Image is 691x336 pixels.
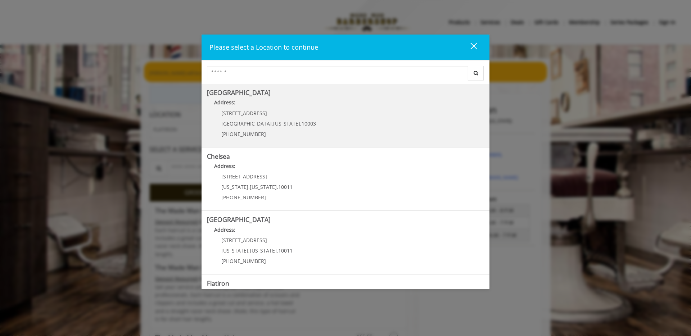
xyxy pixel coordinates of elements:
div: Center Select [207,66,484,84]
b: Address: [214,163,235,169]
span: 10011 [278,183,293,190]
span: [US_STATE] [273,120,300,127]
b: Chelsea [207,152,230,160]
span: Please select a Location to continue [209,43,318,51]
span: [PHONE_NUMBER] [221,131,266,137]
b: Address: [214,99,235,106]
span: [US_STATE] [221,183,248,190]
span: [STREET_ADDRESS] [221,110,267,117]
span: , [300,120,302,127]
span: [US_STATE] [221,247,248,254]
div: close dialog [462,42,477,53]
b: Flatiron [207,279,229,287]
span: , [277,247,278,254]
span: [PHONE_NUMBER] [221,194,266,201]
b: [GEOGRAPHIC_DATA] [207,215,271,224]
i: Search button [472,71,480,76]
span: [STREET_ADDRESS] [221,237,267,244]
b: Address: [214,226,235,233]
span: [PHONE_NUMBER] [221,258,266,264]
input: Search Center [207,66,468,80]
span: [US_STATE] [250,247,277,254]
span: , [248,183,250,190]
span: , [272,120,273,127]
span: , [277,183,278,190]
span: , [248,247,250,254]
span: [US_STATE] [250,183,277,190]
button: close dialog [457,40,482,55]
span: 10011 [278,247,293,254]
span: [GEOGRAPHIC_DATA] [221,120,272,127]
b: [GEOGRAPHIC_DATA] [207,88,271,97]
span: 10003 [302,120,316,127]
span: [STREET_ADDRESS] [221,173,267,180]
